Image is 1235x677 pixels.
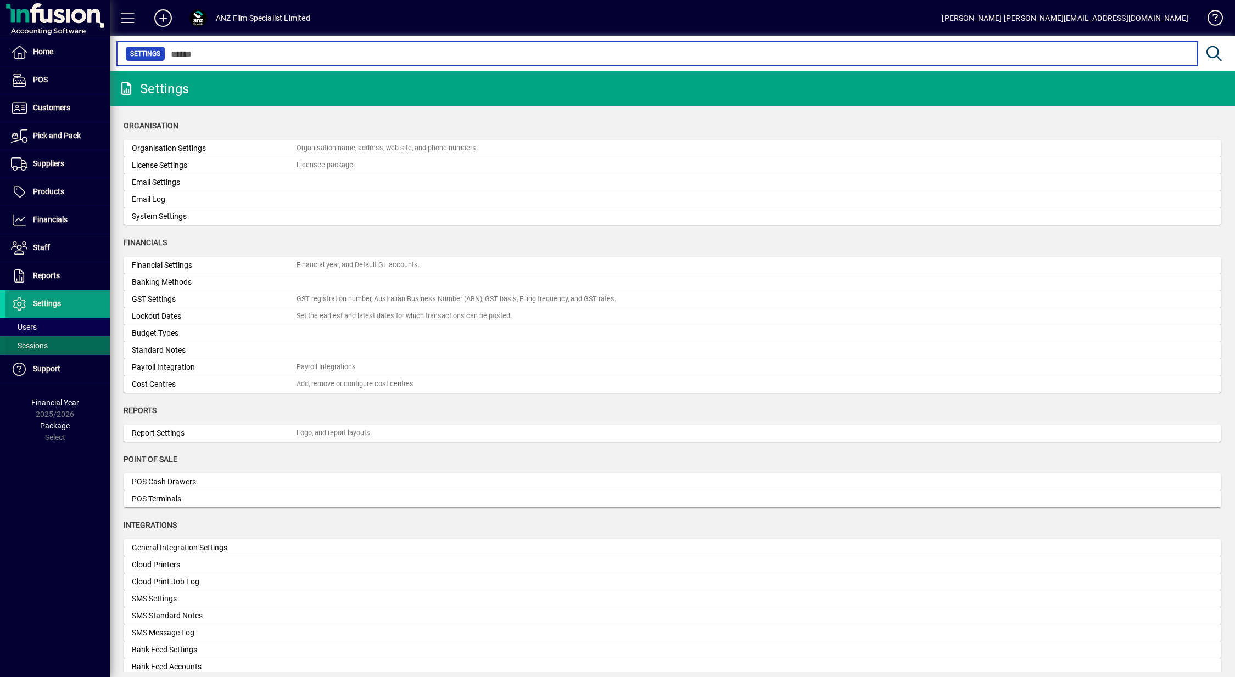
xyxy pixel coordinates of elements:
div: Financial Settings [132,259,297,271]
div: Email Settings [132,177,297,188]
div: Cost Centres [132,379,297,390]
div: Payroll Integration [132,362,297,373]
div: Settings [118,80,189,98]
div: General Integration Settings [132,542,297,554]
span: Users [11,323,37,331]
div: [PERSON_NAME] [PERSON_NAME][EMAIL_ADDRESS][DOMAIN_NAME] [942,9,1188,27]
div: GST registration number, Australian Business Number (ABN), GST basis, Filing frequency, and GST r... [297,294,616,304]
button: Profile [181,8,216,28]
a: Email Settings [124,174,1221,191]
div: Add, remove or configure cost centres [297,379,413,390]
div: Cloud Printers [132,559,297,571]
a: License SettingsLicensee package. [124,157,1221,174]
a: Knowledge Base [1199,2,1221,38]
a: SMS Settings [124,590,1221,607]
span: Products [33,187,64,196]
div: SMS Standard Notes [132,610,297,622]
a: SMS Message Log [124,624,1221,641]
div: Report Settings [132,427,297,439]
a: Financials [5,206,110,234]
span: Financials [33,215,68,224]
span: Integrations [124,521,177,529]
a: Organisation SettingsOrganisation name, address, web site, and phone numbers. [124,140,1221,157]
span: Financials [124,238,167,247]
span: Package [40,421,70,430]
span: Reports [124,406,157,415]
span: Sessions [11,341,48,350]
a: Bank Feed Accounts [124,658,1221,675]
div: Set the earliest and latest dates for which transactions can be posted. [297,311,512,321]
a: Bank Feed Settings [124,641,1221,658]
span: POS [33,75,48,84]
span: Reports [33,271,60,280]
div: Lockout Dates [132,311,297,322]
a: Cloud Print Job Log [124,573,1221,590]
a: POS Cash Drawers [124,473,1221,490]
a: Customers [5,94,110,122]
a: Financial SettingsFinancial year, and Default GL accounts. [124,257,1221,274]
span: Suppliers [33,159,64,168]
a: SMS Standard Notes [124,607,1221,624]
a: General Integration Settings [124,539,1221,556]
a: Reports [5,262,110,290]
a: Staff [5,234,110,262]
span: Pick and Pack [33,131,81,140]
div: Licensee package. [297,160,355,171]
a: Payroll IntegrationPayroll Integrations [124,359,1221,376]
span: Home [33,47,53,56]
a: Standard Notes [124,342,1221,359]
div: Bank Feed Settings [132,644,297,656]
a: Report SettingsLogo, and report layouts. [124,425,1221,442]
span: Financial Year [31,398,79,407]
a: GST SettingsGST registration number, Australian Business Number (ABN), GST basis, Filing frequenc... [124,291,1221,308]
div: ANZ Film Specialist Limited [216,9,310,27]
a: Pick and Pack [5,122,110,150]
a: Products [5,178,110,206]
div: SMS Message Log [132,627,297,639]
span: Settings [33,299,61,308]
a: Cost CentresAdd, remove or configure cost centres [124,376,1221,393]
div: Standard Notes [132,345,297,356]
div: Organisation Settings [132,143,297,154]
a: Email Log [124,191,1221,208]
div: Logo, and report layouts. [297,428,372,438]
div: Email Log [132,194,297,205]
a: POS [5,66,110,94]
span: Settings [130,48,160,59]
div: Cloud Print Job Log [132,576,297,588]
div: System Settings [132,211,297,222]
a: POS Terminals [124,490,1221,507]
a: Cloud Printers [124,556,1221,573]
a: Users [5,318,110,336]
div: Financial year, and Default GL accounts. [297,260,420,270]
span: Staff [33,243,50,252]
a: System Settings [124,208,1221,225]
a: Sessions [5,336,110,355]
div: Payroll Integrations [297,362,356,373]
span: Organisation [124,121,178,130]
div: Banking Methods [132,277,297,288]
div: Organisation name, address, web site, and phone numbers. [297,143,478,154]
span: Point of Sale [124,455,177,464]
div: SMS Settings [132,593,297,605]
a: Lockout DatesSet the earliest and latest dates for which transactions can be posted. [124,308,1221,325]
div: Budget Types [132,328,297,339]
a: Support [5,356,110,383]
span: Support [33,364,60,373]
a: Home [5,38,110,66]
a: Banking Methods [124,274,1221,291]
div: POS Terminals [132,493,297,505]
div: License Settings [132,160,297,171]
div: POS Cash Drawers [132,476,297,488]
span: Customers [33,103,70,112]
a: Budget Types [124,325,1221,342]
a: Suppliers [5,150,110,178]
div: Bank Feed Accounts [132,661,297,673]
div: GST Settings [132,294,297,305]
button: Add [146,8,181,28]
